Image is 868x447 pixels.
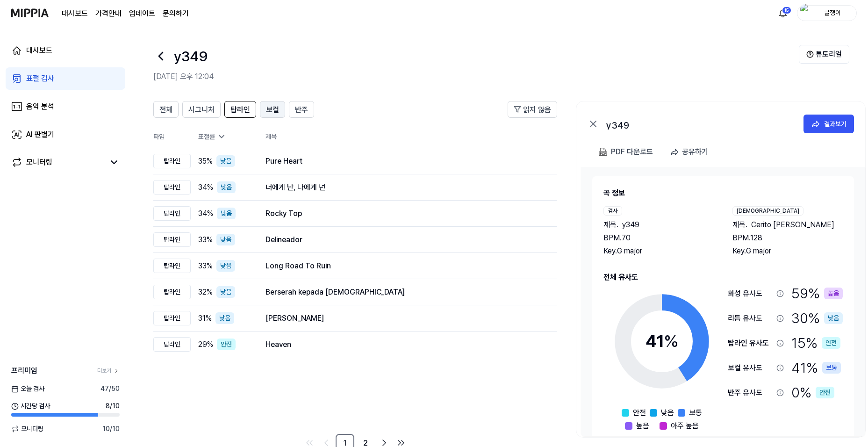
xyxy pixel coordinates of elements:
span: 보통 [689,407,702,418]
div: 리듬 유사도 [728,313,773,324]
span: Cerito [PERSON_NAME] [751,219,834,231]
button: 튜토리얼 [799,45,849,64]
span: 프리미엄 [11,365,37,376]
div: 안전 [816,387,834,398]
div: 낮음 [216,155,235,167]
button: 반주 [289,101,314,118]
span: 모니터링 [11,424,43,434]
div: BPM. 128 [732,232,843,244]
div: Key. G major [732,245,843,257]
th: 타입 [153,125,191,148]
div: 59 % [791,283,843,304]
span: 34 % [198,182,213,193]
span: 보컬 [266,104,279,115]
div: 탑라인 [153,285,191,299]
a: 표절 검사 [6,67,125,90]
div: 표절률 [198,132,251,142]
div: 탑라인 [153,154,191,168]
span: 33 % [198,234,213,245]
div: Heaven [265,339,542,350]
div: 낮음 [216,260,235,272]
span: 낮음 [661,407,674,418]
div: Berserah kepada [DEMOGRAPHIC_DATA] [265,287,542,298]
a: 대시보드 [6,39,125,62]
div: 낮음 [217,208,236,219]
span: y349 [622,219,639,231]
div: 탑라인 [153,311,191,325]
div: 결과보기 [824,119,846,129]
th: 제목 [265,125,557,148]
div: 30 % [791,308,843,329]
h2: [DATE] 오후 12:04 [153,71,799,82]
div: 탑라인 [153,259,191,273]
span: 29 % [198,339,213,350]
span: 탑라인 [230,104,250,115]
div: 15 [782,7,791,14]
span: 읽지 않음 [523,104,551,115]
img: profile [800,4,811,22]
a: 모니터링 [11,157,105,168]
h2: 곡 정보 [603,187,843,199]
div: y349 [606,118,793,130]
div: 낮음 [216,286,235,298]
div: 41 % [791,357,841,378]
div: 탑라인 [153,180,191,195]
div: 높음 [824,288,843,299]
span: 31 % [198,313,212,324]
span: 전체 [159,104,172,115]
span: 높음 [636,420,649,432]
a: 곡 정보검사제목.y349BPM.70Key.G major[DEMOGRAPHIC_DATA]제목.Cerito [PERSON_NAME]BPM.128Key.G major전체 유사도41... [581,167,865,436]
div: 탑라인 [153,206,191,221]
div: Delineador [265,234,542,245]
div: 탑라인 유사도 [728,338,773,349]
div: 대시보드 [26,45,52,56]
button: 전체 [153,101,179,118]
span: 제목 . [732,219,747,231]
img: 알림 [777,7,789,19]
span: 35 % [198,156,213,167]
span: 47 / 50 [100,384,120,394]
span: 오늘 검사 [11,384,44,394]
span: 8 / 10 [106,401,120,411]
img: PDF Download [599,148,607,156]
span: 10 / 10 [102,424,120,434]
button: 공유하기 [666,143,716,161]
h2: 전체 유사도 [603,272,843,283]
div: PDF 다운로드 [611,146,653,158]
div: 낮음 [215,312,234,324]
div: 너에게 난, 나에게 넌 [265,182,542,193]
a: 음악 분석 [6,95,125,118]
a: 더보기 [97,367,120,375]
img: Help [806,50,814,58]
div: 탑라인 [153,232,191,247]
div: 표절 검사 [26,73,54,84]
span: 33 % [198,260,213,272]
a: AI 판별기 [6,123,125,146]
span: 시그니처 [188,104,215,115]
div: 41 [646,329,679,354]
div: 공유하기 [682,146,708,158]
div: Key. G major [603,245,714,257]
a: 대시보드 [62,8,88,19]
div: 낮음 [217,181,236,193]
div: 안전 [217,339,236,350]
span: 아주 높음 [671,420,699,432]
div: BPM. 70 [603,232,714,244]
div: 보컬 유사도 [728,362,773,374]
div: 0 % [791,382,834,403]
span: 제목 . [603,219,618,231]
div: 검사 [603,206,622,216]
span: 32 % [198,287,213,298]
div: 글쟁이 [814,7,851,18]
div: 보통 [822,362,841,374]
span: 반주 [295,104,308,115]
div: Rocky Top [265,208,542,219]
div: 15 % [791,332,840,353]
h1: y349 [174,46,208,67]
button: 시그니처 [182,101,221,118]
div: Long Road To Ruin [265,260,542,272]
div: 모니터링 [26,157,52,168]
div: Pure Heart [265,156,542,167]
button: 결과보기 [803,115,854,133]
